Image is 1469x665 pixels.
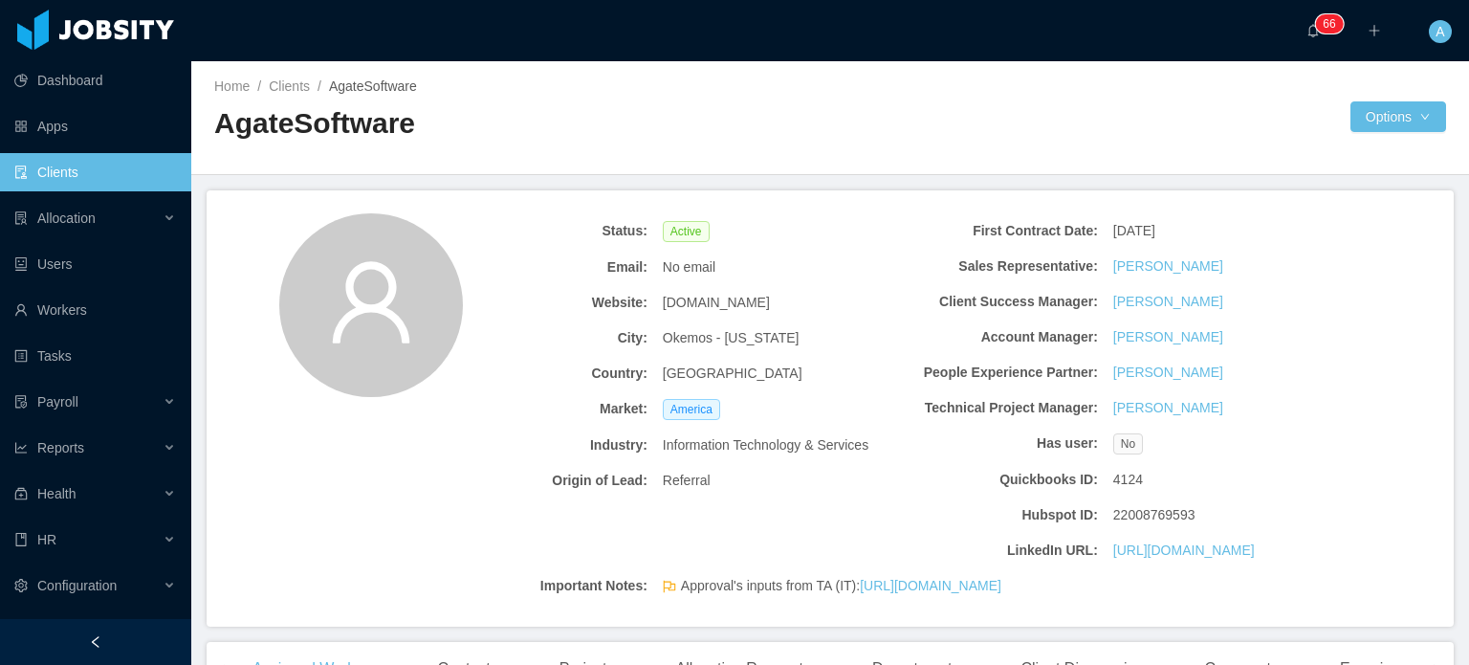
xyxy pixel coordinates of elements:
h2: AgateSoftware [214,104,830,144]
b: Quickbooks ID: [888,470,1098,490]
a: icon: appstoreApps [14,107,176,145]
span: flag [663,580,676,600]
span: Approval's inputs from TA (IT): [681,576,1001,596]
div: [DATE] [1106,213,1331,249]
i: icon: file-protect [14,395,28,409]
b: Sales Representative: [888,256,1098,277]
span: Configuration [37,578,117,593]
span: Information Technology & Services [663,435,868,455]
b: Hubspot ID: [888,505,1098,525]
a: [PERSON_NAME] [1113,256,1223,277]
span: Active [663,221,710,242]
span: Payroll [37,394,78,410]
span: Okemos - [US_STATE] [663,328,800,348]
span: AgateSoftware [329,78,417,94]
span: / [257,78,261,94]
span: No [1113,433,1143,454]
b: Important Notes: [437,576,647,596]
b: First Contract Date: [888,221,1098,241]
a: Home [214,78,250,94]
a: icon: pie-chartDashboard [14,61,176,100]
span: [GEOGRAPHIC_DATA] [663,364,802,384]
span: Reports [37,440,84,455]
span: [DOMAIN_NAME] [663,293,770,313]
a: [URL][DOMAIN_NAME] [860,578,1001,593]
a: [PERSON_NAME] [1113,327,1223,347]
span: America [663,399,720,420]
a: icon: profileTasks [14,337,176,375]
b: Website: [437,293,647,313]
span: Referral [663,471,711,491]
sup: 66 [1315,14,1343,33]
b: Origin of Lead: [437,471,647,491]
i: icon: solution [14,211,28,225]
span: No email [663,257,715,277]
p: 6 [1323,14,1329,33]
b: Market: [437,399,647,419]
b: Industry: [437,435,647,455]
b: Account Manager: [888,327,1098,347]
b: Technical Project Manager: [888,398,1098,418]
a: icon: userWorkers [14,291,176,329]
b: People Experience Partner: [888,363,1098,383]
a: [PERSON_NAME] [1113,363,1223,383]
a: [PERSON_NAME] [1113,398,1223,418]
b: City: [437,328,647,348]
span: / [318,78,321,94]
i: icon: medicine-box [14,487,28,500]
b: Email: [437,257,647,277]
a: icon: auditClients [14,153,176,191]
b: LinkedIn URL: [888,541,1098,561]
span: Allocation [37,211,96,226]
span: A [1436,20,1444,43]
b: Client Success Manager: [888,292,1098,312]
a: [PERSON_NAME] [1113,292,1223,312]
i: icon: line-chart [14,441,28,454]
button: Optionsicon: down [1350,101,1446,132]
span: 22008769593 [1113,505,1195,525]
span: Health [37,486,76,501]
a: icon: robotUsers [14,245,176,283]
b: Has user: [888,433,1098,454]
p: 6 [1329,14,1336,33]
i: icon: book [14,533,28,546]
a: Clients [269,78,310,94]
b: Country: [437,364,647,384]
i: icon: user [325,256,417,348]
a: [URL][DOMAIN_NAME] [1113,541,1255,561]
b: Status: [437,221,647,241]
span: HR [37,532,56,547]
i: icon: plus [1368,24,1381,37]
i: icon: setting [14,579,28,592]
i: icon: bell [1306,24,1320,37]
span: 4124 [1113,470,1143,490]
